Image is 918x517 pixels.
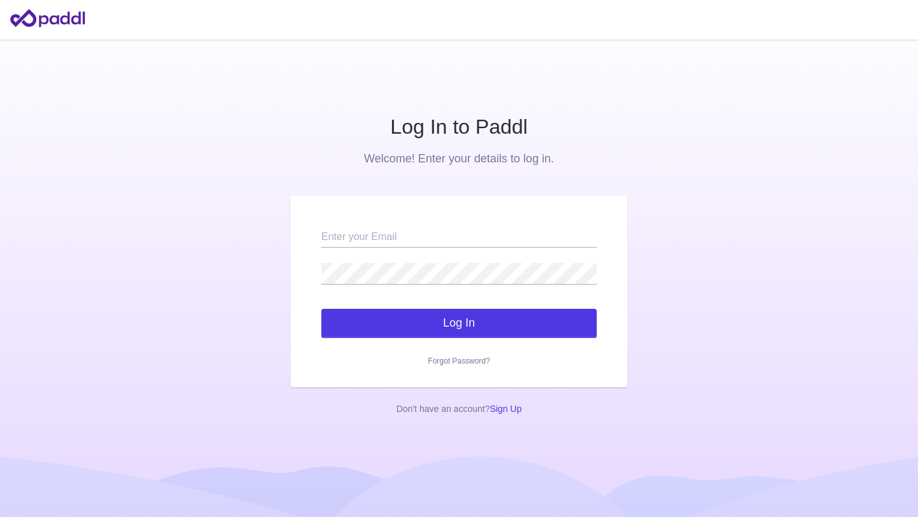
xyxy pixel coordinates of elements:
a: Forgot Password? [321,356,597,367]
a: Sign Up [490,404,521,414]
h2: Welcome! Enter your details to log in. [291,152,627,166]
div: Don't have an account? [291,402,627,415]
button: Log In [321,309,597,338]
h1: Log In to Paddl [291,115,627,139]
input: Enter your Email [321,226,597,248]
